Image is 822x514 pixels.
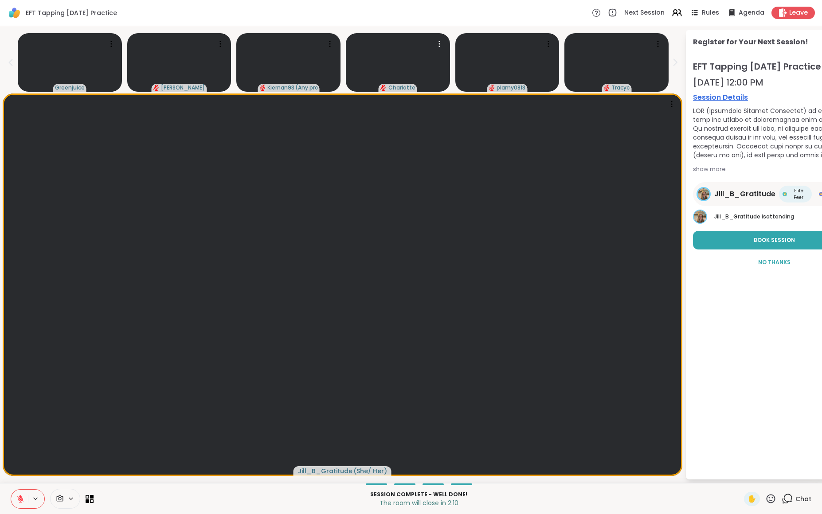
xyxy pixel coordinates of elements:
span: EFT Tapping [DATE] Practice [26,8,117,17]
span: Rules [702,8,719,17]
span: ✋ [748,494,756,504]
span: audio-muted [603,85,610,91]
p: Session Complete - well done! [99,491,739,498]
span: audio-muted [380,85,387,91]
span: Jill_B_Gratitude [298,467,352,475]
div: Register for Your Next Session! [693,37,808,47]
span: audio-muted [153,85,159,91]
span: audio-muted [489,85,495,91]
span: [PERSON_NAME] [161,84,205,91]
img: ShareWell Logomark [7,5,22,20]
span: Jill_B_Gratitude [714,189,775,199]
span: Leave [789,8,808,17]
span: Next Session [624,8,665,17]
span: ( She/ Her ) [353,467,387,475]
span: Kiernan93 [267,84,294,91]
img: Jill_B_Gratitude [694,210,706,223]
span: CharIotte [388,84,415,91]
img: Elite Peer [783,192,787,196]
span: No Thanks [758,258,791,266]
span: Agenda [739,8,764,17]
img: Jill_B_Gratitude [698,188,709,200]
span: Elite Peer [789,187,809,201]
span: Greenjuice [55,84,85,91]
span: Chat [795,495,811,503]
span: Jill_B_Gratitude [714,213,760,220]
span: Tracyc [611,84,630,91]
span: plamy0813 [497,84,525,91]
span: ( Any pronouns ) [295,84,317,91]
p: The room will close in 2:10 [99,498,739,507]
span: Book Session [754,236,795,244]
span: audio-muted [259,85,266,91]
